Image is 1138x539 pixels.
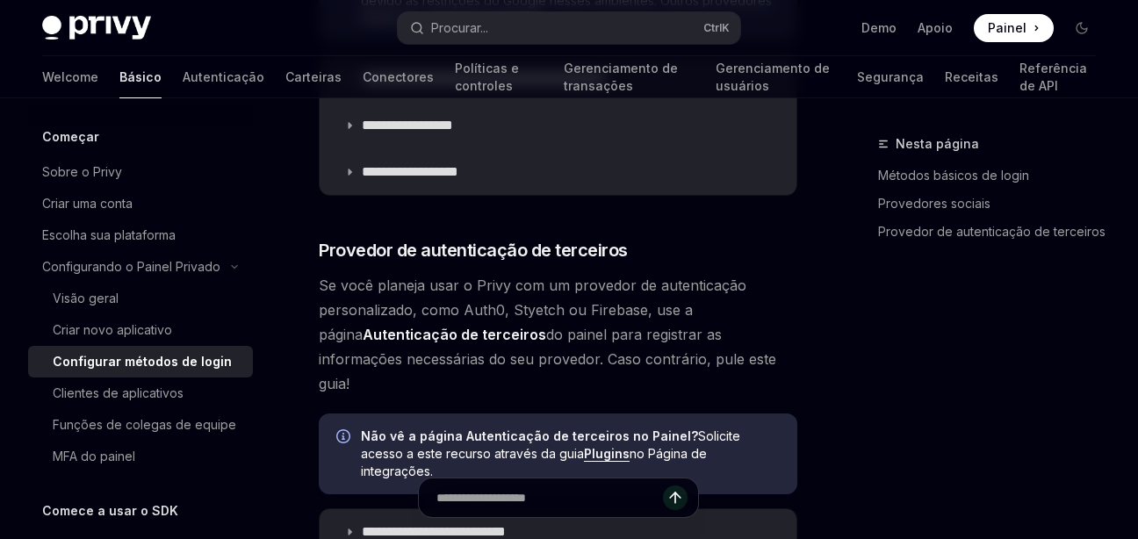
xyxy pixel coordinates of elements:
[663,485,688,510] button: Enviar mensagem
[896,133,979,155] span: Nesta página
[361,428,780,480] span: Solicite acesso a este recurso através da guia no Página de integrações.
[1019,56,1096,98] a: Referência de API
[42,500,178,521] h5: Comece a usar o SDK
[336,429,354,447] svg: Informação
[28,219,253,251] a: Escolha sua plataforma
[28,314,253,346] a: Criar novo aplicativo
[363,68,434,86] font: Conectores
[857,56,924,98] a: Segurança
[42,68,98,86] font: Welcome
[918,19,953,37] a: Apoio
[42,256,220,277] div: Configurando o Painel Privado
[28,188,253,219] a: Criar uma conta
[28,441,253,472] a: MFA do painel
[564,60,695,95] font: Gerenciamento de transações
[42,16,151,40] img: logotipo escuro
[183,68,264,86] font: Autenticação
[183,56,264,98] a: Autenticação
[319,238,628,262] span: Provedor de autenticação de terceiros
[361,428,698,443] strong: Não vê a página Autenticação de terceiros no Painel?
[703,21,730,35] span: Ctrl K
[53,414,236,435] div: Funções de colegas de equipe
[584,446,630,462] a: Plugins
[878,218,1110,246] a: Provedor de autenticação de terceiros
[878,162,1110,190] a: Métodos básicos de login
[455,60,543,95] font: Políticas e controles
[716,56,835,98] a: Gerenciamento de usuários
[53,320,172,341] div: Criar novo aplicativo
[42,225,176,246] div: Escolha sua plataforma
[974,14,1054,42] a: Painel
[53,446,135,467] div: MFA do painel
[42,126,99,147] h5: Começar
[53,351,232,372] div: Configurar métodos de login
[42,56,98,98] a: Welcome
[857,68,924,86] font: Segurança
[1068,14,1096,42] button: Alternar modo escuro
[285,56,342,98] a: Carteiras
[861,19,897,37] a: Demo
[28,346,253,377] a: Configurar métodos de login
[945,68,998,86] font: Receitas
[398,12,739,44] button: Abrir pesquisa
[53,288,119,309] div: Visão geral
[285,68,342,86] font: Carteiras
[119,56,162,98] a: Básico
[363,56,434,98] a: Conectores
[436,478,663,517] input: Faça uma pergunta...
[42,162,122,183] div: Sobre o Privy
[455,56,543,98] a: Políticas e controles
[988,19,1026,37] span: Painel
[878,190,1110,218] a: Provedores sociais
[28,409,253,441] a: Funções de colegas de equipe
[28,251,253,283] button: Alternar a seção Configurando o Painel Privado
[363,326,546,343] strong: Autenticação de terceiros
[716,60,835,95] font: Gerenciamento de usuários
[53,383,184,404] div: Clientes de aplicativos
[119,68,162,86] font: Básico
[1019,60,1096,95] font: Referência de API
[28,377,253,409] a: Clientes de aplicativos
[431,18,488,39] div: Procurar...
[945,56,998,98] a: Receitas
[28,156,253,188] a: Sobre o Privy
[28,283,253,314] a: Visão geral
[319,273,797,396] span: Se você planeja usar o Privy com um provedor de autenticação personalizado, como Auth0, Styetch o...
[564,56,695,98] a: Gerenciamento de transações
[42,193,133,214] div: Criar uma conta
